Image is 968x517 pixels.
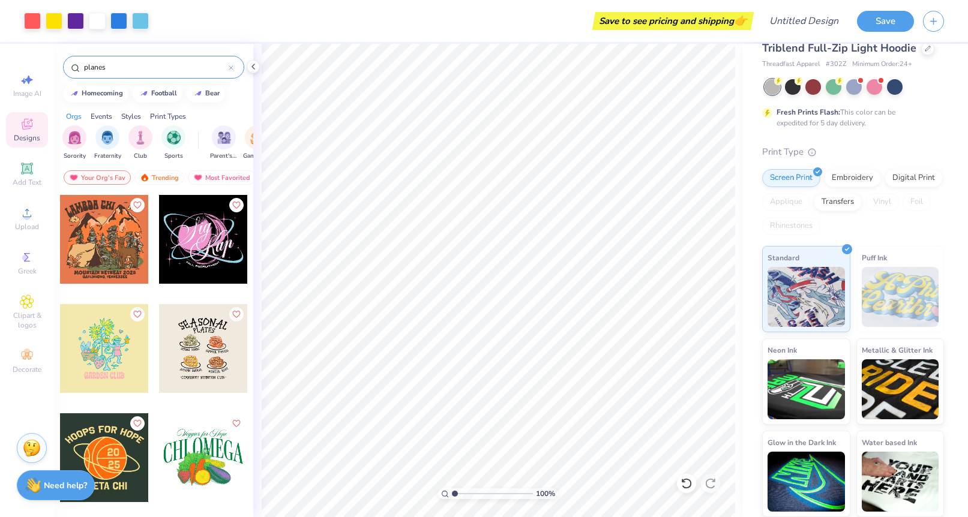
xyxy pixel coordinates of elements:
img: Standard [768,267,845,327]
span: Decorate [13,365,41,374]
button: Like [130,416,145,431]
div: filter for Sports [161,125,185,161]
div: Foil [903,193,931,211]
img: Club Image [134,131,147,145]
span: Game Day [243,152,271,161]
span: # 302Z [826,59,846,70]
div: This color can be expedited for 5 day delivery. [777,107,924,128]
span: Standard [768,251,799,264]
div: football [151,90,177,97]
button: Like [229,307,244,321]
button: filter button [161,125,185,161]
strong: Need help? [44,480,87,491]
button: filter button [62,125,86,161]
div: filter for Club [128,125,152,161]
strong: Fresh Prints Flash: [777,107,840,117]
div: Screen Print [762,169,820,187]
div: Most Favorited [188,170,256,185]
img: Game Day Image [250,131,264,145]
button: filter button [210,125,238,161]
img: Sports Image [167,131,181,145]
button: filter button [94,125,121,161]
div: Rhinestones [762,217,820,235]
div: homecoming [82,90,123,97]
img: Puff Ink [862,267,939,327]
div: Digital Print [885,169,943,187]
img: Water based Ink [862,452,939,512]
img: most_fav.gif [193,173,203,182]
img: trend_line.gif [193,90,203,97]
img: Parent's Weekend Image [217,131,231,145]
img: Fraternity Image [101,131,114,145]
button: football [133,85,182,103]
img: most_fav.gif [69,173,79,182]
div: Trending [134,170,184,185]
span: Metallic & Glitter Ink [862,344,933,356]
span: Water based Ink [862,436,917,449]
img: trending.gif [140,173,149,182]
div: Print Type [762,145,944,159]
span: Neon Ink [768,344,797,356]
div: Print Types [150,111,186,122]
div: filter for Game Day [243,125,271,161]
button: Like [130,198,145,212]
input: Try "Alpha" [83,61,229,73]
span: 100 % [536,488,555,499]
button: Like [130,307,145,321]
span: Sorority [64,152,86,161]
img: Metallic & Glitter Ink [862,359,939,419]
span: Puff Ink [862,251,887,264]
span: Fraternity [94,152,121,161]
div: Orgs [66,111,82,122]
span: Upload [15,222,39,232]
span: Threadfast Apparel [762,59,820,70]
span: Parent's Weekend [210,152,238,161]
div: Styles [121,111,141,122]
div: bear [205,90,220,97]
img: trend_line.gif [70,90,79,97]
img: trend_line.gif [139,90,149,97]
img: Neon Ink [768,359,845,419]
div: Embroidery [824,169,881,187]
div: Applique [762,193,810,211]
button: Like [229,198,244,212]
div: Save to see pricing and shipping [595,12,751,30]
div: Events [91,111,112,122]
button: Save [857,11,914,32]
img: Glow in the Dark Ink [768,452,845,512]
div: Transfers [814,193,862,211]
button: homecoming [63,85,128,103]
button: filter button [243,125,271,161]
div: Your Org's Fav [64,170,131,185]
img: Sorority Image [68,131,82,145]
div: filter for Parent's Weekend [210,125,238,161]
span: 👉 [734,13,747,28]
span: Minimum Order: 24 + [852,59,912,70]
span: Add Text [13,178,41,187]
span: Sports [164,152,183,161]
div: filter for Sorority [62,125,86,161]
span: Clipart & logos [6,311,48,330]
div: Vinyl [865,193,899,211]
span: Designs [14,133,40,143]
span: Image AI [13,89,41,98]
div: filter for Fraternity [94,125,121,161]
input: Untitled Design [760,9,848,33]
span: Glow in the Dark Ink [768,436,836,449]
span: Club [134,152,147,161]
button: filter button [128,125,152,161]
button: Like [229,416,244,431]
span: Greek [18,266,37,276]
button: bear [187,85,225,103]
